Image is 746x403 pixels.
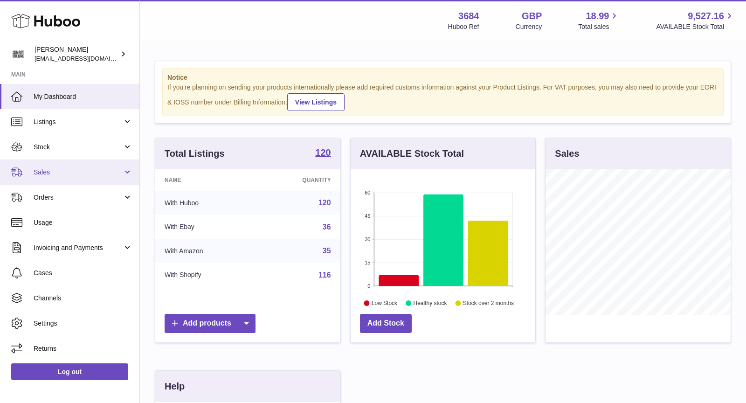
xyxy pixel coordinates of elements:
[516,22,542,31] div: Currency
[372,300,398,306] text: Low Stock
[155,191,256,215] td: With Huboo
[522,10,542,22] strong: GBP
[256,169,340,191] th: Quantity
[688,10,724,22] span: 9,527.16
[586,10,609,22] span: 18.99
[318,199,331,207] a: 120
[578,10,620,31] a: 18.99 Total sales
[34,269,132,278] span: Cases
[34,118,123,126] span: Listings
[315,148,331,159] a: 120
[155,215,256,239] td: With Ebay
[167,73,718,82] strong: Notice
[656,22,735,31] span: AVAILABLE Stock Total
[165,380,185,393] h3: Help
[458,10,479,22] strong: 3684
[413,300,447,306] text: Healthy stock
[34,319,132,328] span: Settings
[34,243,123,252] span: Invoicing and Payments
[35,55,137,62] span: [EMAIL_ADDRESS][DOMAIN_NAME]
[360,147,464,160] h3: AVAILABLE Stock Total
[34,168,123,177] span: Sales
[323,247,331,255] a: 35
[167,83,718,111] div: If you're planning on sending your products internationally please add required customs informati...
[367,283,370,289] text: 0
[34,294,132,303] span: Channels
[34,143,123,152] span: Stock
[656,10,735,31] a: 9,527.16 AVAILABLE Stock Total
[155,263,256,287] td: With Shopify
[365,260,370,265] text: 15
[34,193,123,202] span: Orders
[555,147,579,160] h3: Sales
[463,300,514,306] text: Stock over 2 months
[155,239,256,263] td: With Amazon
[448,22,479,31] div: Huboo Ref
[11,363,128,380] a: Log out
[165,147,225,160] h3: Total Listings
[318,271,331,279] a: 116
[34,92,132,101] span: My Dashboard
[11,47,25,61] img: theinternationalventure@gmail.com
[365,236,370,242] text: 30
[165,314,256,333] a: Add products
[360,314,412,333] a: Add Stock
[287,93,345,111] a: View Listings
[578,22,620,31] span: Total sales
[34,344,132,353] span: Returns
[315,148,331,157] strong: 120
[35,45,118,63] div: [PERSON_NAME]
[34,218,132,227] span: Usage
[155,169,256,191] th: Name
[365,213,370,219] text: 45
[323,223,331,231] a: 36
[365,190,370,195] text: 60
